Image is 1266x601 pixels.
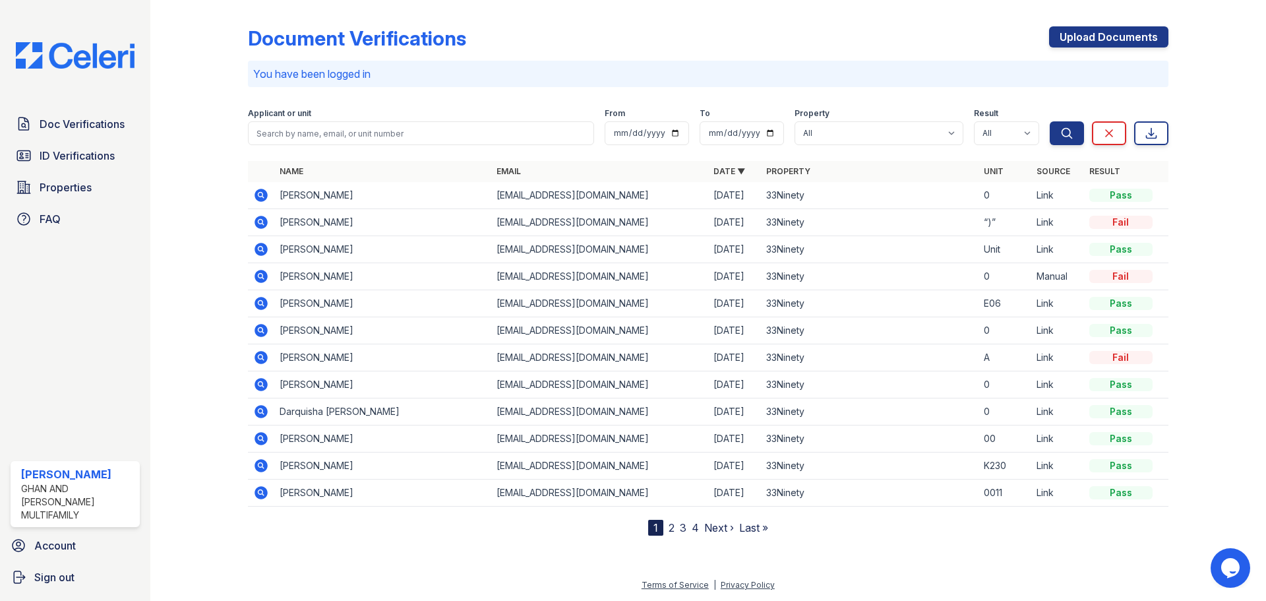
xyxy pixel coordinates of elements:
td: [DATE] [708,344,761,371]
td: [PERSON_NAME] [274,371,491,398]
span: Sign out [34,569,75,585]
td: [PERSON_NAME] [274,317,491,344]
a: Property [766,166,810,176]
label: From [605,108,625,119]
a: Doc Verifications [11,111,140,137]
td: [EMAIL_ADDRESS][DOMAIN_NAME] [491,317,708,344]
td: [PERSON_NAME] [274,453,491,480]
td: [DATE] [708,317,761,344]
td: [EMAIL_ADDRESS][DOMAIN_NAME] [491,182,708,209]
div: Pass [1089,297,1153,310]
td: 33Ninety [761,236,978,263]
td: Manual [1031,263,1084,290]
div: Pass [1089,189,1153,202]
td: A [979,344,1031,371]
td: Link [1031,236,1084,263]
td: [PERSON_NAME] [274,209,491,236]
td: [EMAIL_ADDRESS][DOMAIN_NAME] [491,236,708,263]
span: Properties [40,179,92,195]
td: [DATE] [708,371,761,398]
a: Name [280,166,303,176]
a: Upload Documents [1049,26,1168,47]
div: Ghan and [PERSON_NAME] Multifamily [21,482,135,522]
span: Doc Verifications [40,116,125,132]
td: 0 [979,371,1031,398]
td: [EMAIL_ADDRESS][DOMAIN_NAME] [491,263,708,290]
td: [PERSON_NAME] [274,182,491,209]
td: Link [1031,182,1084,209]
span: Account [34,538,76,554]
td: Link [1031,480,1084,507]
td: Link [1031,453,1084,480]
label: Property [795,108,829,119]
td: [DATE] [708,209,761,236]
td: 33Ninety [761,182,978,209]
td: [EMAIL_ADDRESS][DOMAIN_NAME] [491,209,708,236]
a: Unit [984,166,1004,176]
div: Pass [1089,432,1153,445]
td: 0 [979,182,1031,209]
div: 1 [648,520,663,536]
td: Link [1031,426,1084,453]
td: [PERSON_NAME] [274,426,491,453]
a: 4 [692,521,699,534]
a: Properties [11,174,140,201]
td: 33Ninety [761,426,978,453]
td: [PERSON_NAME] [274,344,491,371]
div: Document Verifications [248,26,466,50]
a: Source [1037,166,1070,176]
a: Result [1089,166,1120,176]
td: E06 [979,290,1031,317]
div: Pass [1089,378,1153,391]
td: [EMAIL_ADDRESS][DOMAIN_NAME] [491,426,708,453]
a: Last » [739,521,768,534]
div: Fail [1089,270,1153,283]
td: [DATE] [708,236,761,263]
a: Terms of Service [642,580,709,590]
td: 33Ninety [761,371,978,398]
a: Sign out [5,564,145,590]
td: [EMAIL_ADDRESS][DOMAIN_NAME] [491,453,708,480]
label: Result [974,108,998,119]
td: 0 [979,317,1031,344]
input: Search by name, email, or unit number [248,121,594,145]
a: Next › [704,521,734,534]
a: ID Verifications [11,142,140,169]
div: Fail [1089,216,1153,229]
div: Pass [1089,324,1153,337]
td: Unit [979,236,1031,263]
td: K230 [979,453,1031,480]
a: Email [497,166,521,176]
td: Link [1031,290,1084,317]
div: | [713,580,716,590]
a: 2 [669,521,675,534]
td: 33Ninety [761,263,978,290]
td: Link [1031,398,1084,426]
td: 0 [979,398,1031,426]
div: Pass [1089,459,1153,472]
span: FAQ [40,211,61,227]
td: [DATE] [708,182,761,209]
a: 3 [680,521,686,534]
label: To [700,108,710,119]
td: 33Ninety [761,344,978,371]
td: 0011 [979,480,1031,507]
td: Link [1031,371,1084,398]
div: Pass [1089,405,1153,418]
td: Darquisha [PERSON_NAME] [274,398,491,426]
span: ID Verifications [40,148,115,164]
td: [EMAIL_ADDRESS][DOMAIN_NAME] [491,344,708,371]
td: [EMAIL_ADDRESS][DOMAIN_NAME] [491,371,708,398]
td: 00 [979,426,1031,453]
td: 33Ninety [761,398,978,426]
td: Link [1031,209,1084,236]
td: [EMAIL_ADDRESS][DOMAIN_NAME] [491,290,708,317]
label: Applicant or unit [248,108,311,119]
td: [PERSON_NAME] [274,480,491,507]
a: Date ▼ [713,166,745,176]
td: 33Ninety [761,209,978,236]
td: 33Ninety [761,480,978,507]
div: Pass [1089,486,1153,499]
td: 0 [979,263,1031,290]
